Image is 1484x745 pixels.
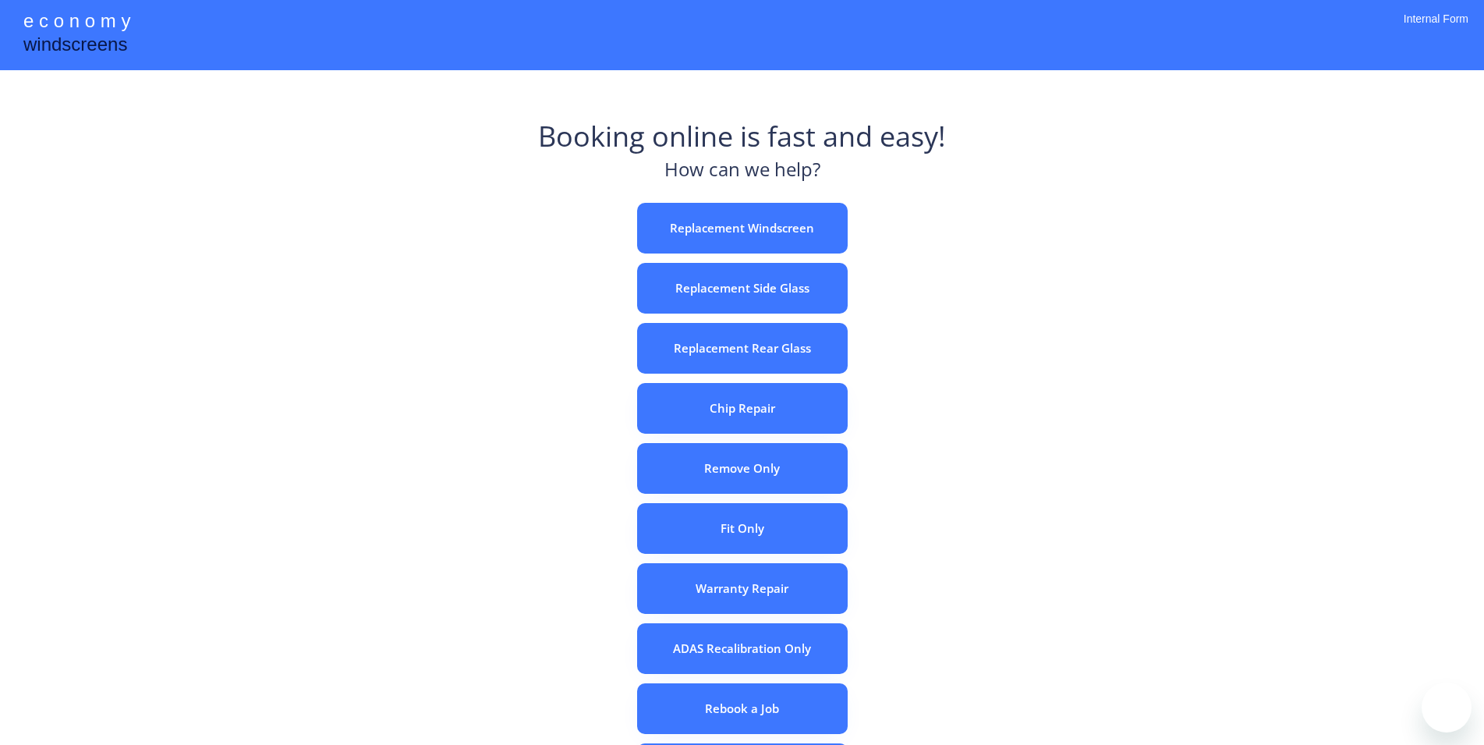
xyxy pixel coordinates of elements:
[637,263,848,314] button: Replacement Side Glass
[637,503,848,554] button: Fit Only
[1422,683,1472,733] iframe: Button to launch messaging window
[637,683,848,734] button: Rebook a Job
[23,31,127,62] div: windscreens
[23,8,130,37] div: e c o n o m y
[637,323,848,374] button: Replacement Rear Glass
[637,623,848,674] button: ADAS Recalibration Only
[637,203,848,254] button: Replacement Windscreen
[1404,12,1468,47] div: Internal Form
[637,443,848,494] button: Remove Only
[637,383,848,434] button: Chip Repair
[664,156,820,191] div: How can we help?
[637,563,848,614] button: Warranty Repair
[538,117,946,156] div: Booking online is fast and easy!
